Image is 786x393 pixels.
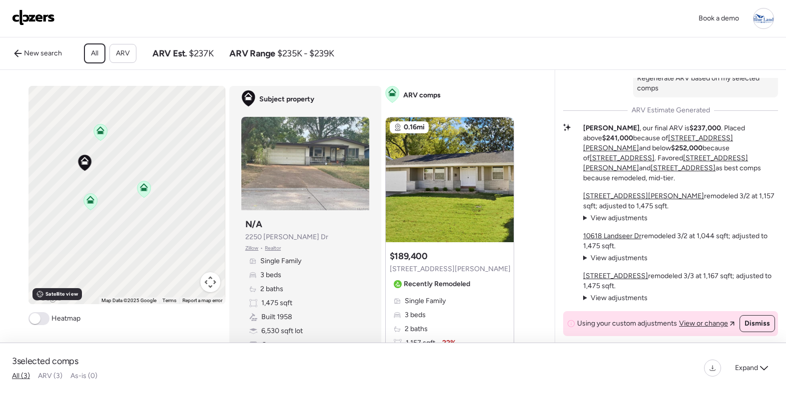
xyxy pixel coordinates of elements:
[277,47,334,59] span: $235K - $239K
[245,232,328,242] span: 2250 [PERSON_NAME] Dr
[101,298,156,303] span: Map Data ©2025 Google
[637,73,774,93] p: Regenerate ARV based on my selected comps
[591,294,648,302] span: View adjustments
[12,355,78,367] span: 3 selected comps
[259,94,314,104] span: Subject property
[404,279,470,289] span: Recently Remodeled
[31,291,64,304] img: Google
[162,298,176,303] a: Terms (opens in new tab)
[591,254,648,262] span: View adjustments
[45,290,77,298] span: Satellite view
[583,213,648,223] summary: View adjustments
[229,47,275,59] span: ARV Range
[261,340,284,350] span: Garage
[577,319,677,329] span: Using your custom adjustments
[405,296,446,306] span: Single Family
[12,9,55,25] img: Logo
[583,271,778,291] p: remodeled 3/3 at 1,167 sqft; adjusted to 1,475 sqft.
[583,123,778,183] p: , our final ARV is . Placed above because of and below because of . Favored and as best comps bec...
[390,250,428,262] h3: $189,400
[745,319,770,329] span: Dismiss
[632,105,710,115] span: ARV Estimate Generated
[583,231,778,251] p: remodeled 3/2 at 1,044 sqft; adjusted to 1,475 sqft.
[261,312,292,322] span: Built 1958
[24,48,62,58] span: New search
[12,372,30,380] span: All (3)
[690,124,721,132] strong: $237,000
[182,298,222,303] a: Report a map error
[51,314,80,324] span: Heatmap
[735,363,758,373] span: Expand
[260,270,281,280] span: 3 beds
[91,48,98,58] span: All
[31,291,64,304] a: Open this area in Google Maps (opens a new window)
[439,338,456,348] span: -22%
[583,124,640,132] strong: [PERSON_NAME]
[403,90,441,100] span: ARV comps
[189,47,213,59] span: $237K
[590,154,655,162] a: [STREET_ADDRESS]
[583,253,648,263] summary: View adjustments
[583,293,648,303] summary: View adjustments
[679,319,728,329] span: View or change
[405,324,428,334] span: 2 baths
[405,310,426,320] span: 3 beds
[583,232,642,240] a: 10618 Landseer Dr
[602,134,633,142] strong: $241,000
[152,47,187,59] span: ARV Est.
[679,319,735,329] a: View or change
[651,164,716,172] a: [STREET_ADDRESS]
[116,48,130,58] span: ARV
[8,45,68,61] a: New search
[583,272,648,280] a: [STREET_ADDRESS]
[583,191,778,211] p: remodeled 3/2 at 1,157 sqft; adjusted to 1,475 sqft.
[38,372,62,380] span: ARV (3)
[671,144,703,152] strong: $252,000
[260,284,283,294] span: 2 baths
[260,244,263,252] span: •
[265,244,281,252] span: Realtor
[260,256,301,266] span: Single Family
[261,326,303,336] span: 6,530 sqft lot
[261,298,292,308] span: 1,475 sqft
[406,338,435,348] span: 1,157 sqft
[70,372,97,380] span: As-is (0)
[390,264,511,274] span: [STREET_ADDRESS][PERSON_NAME]
[591,214,648,222] span: View adjustments
[404,122,425,132] span: 0.16mi
[699,14,739,22] span: Book a demo
[245,244,259,252] span: Zillow
[583,192,704,200] a: [STREET_ADDRESS][PERSON_NAME]
[200,272,220,292] button: Map camera controls
[245,218,262,230] h3: N/A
